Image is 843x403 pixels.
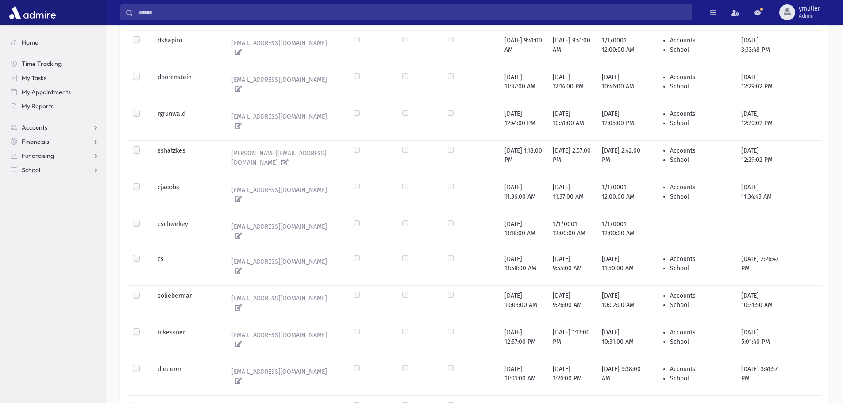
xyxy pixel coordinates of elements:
span: School [22,166,40,174]
td: [DATE] 11:01:00 AM [499,359,547,395]
span: Home [22,38,38,46]
td: [DATE] 3:26:00 PM [547,359,597,395]
td: [DATE] 2:42:00 PM [597,140,647,177]
span: My Tasks [22,74,46,82]
li: School [670,119,731,128]
a: [EMAIL_ADDRESS][DOMAIN_NAME] [224,109,343,133]
span: Financials [22,138,49,146]
td: 1/1/0001 12:00:00 AM [597,30,647,67]
td: [DATE] 3:33:48 PM [736,30,785,67]
td: [DATE] 3:41:57 PM [736,359,785,395]
td: dborenstein [152,67,219,104]
td: rgrunwald [152,104,219,140]
td: dshapiro [152,30,219,67]
td: [DATE] 9:38:00 AM [597,359,647,395]
td: [DATE] 10:51:00 AM [547,104,597,140]
li: Accounts [670,73,731,82]
li: School [670,374,731,383]
a: [EMAIL_ADDRESS][DOMAIN_NAME] [224,219,343,243]
li: School [670,82,731,91]
li: Accounts [670,254,731,264]
a: My Reports [4,99,106,113]
span: Time Tracking [22,60,62,68]
a: My Appointments [4,85,106,99]
input: Search [133,4,692,20]
td: sshatzkes [152,140,219,177]
span: My Appointments [22,88,71,96]
td: [DATE] 1:18:00 PM [499,140,547,177]
td: [DATE] 1:13:00 PM [547,322,597,359]
td: cs [152,249,219,285]
li: Accounts [670,328,731,337]
td: [DATE] 12:14:00 PM [547,67,597,104]
a: [EMAIL_ADDRESS][DOMAIN_NAME] [224,291,343,315]
td: [DATE] 11:36:00 AM [499,177,547,214]
td: 1/1/0001 12:00:00 AM [597,177,647,214]
a: [EMAIL_ADDRESS][DOMAIN_NAME] [224,36,343,60]
td: [DATE] 9:41:00 AM [499,30,547,67]
td: [DATE] 12:05:00 PM [597,104,647,140]
li: School [670,192,731,201]
li: Accounts [670,291,731,300]
span: My Reports [22,102,54,110]
td: [DATE] 10:31:00 AM [597,322,647,359]
td: [DATE] 10:02:00 AM [597,285,647,322]
td: [DATE] 9:26:00 AM [547,285,597,322]
li: School [670,155,731,165]
span: ymuller [799,5,820,12]
li: Accounts [670,146,731,155]
a: My Tasks [4,71,106,85]
a: [EMAIL_ADDRESS][DOMAIN_NAME] [224,183,343,207]
td: [DATE] 11:58:00 AM [499,249,547,285]
td: mkessner [152,322,219,359]
td: [DATE] 10:46:00 AM [597,67,647,104]
span: Admin [799,12,820,19]
img: AdmirePro [7,4,58,21]
td: [DATE] 9:55:00 AM [547,249,597,285]
td: [DATE] 10:31:50 AM [736,285,785,322]
a: [EMAIL_ADDRESS][DOMAIN_NAME] [224,328,343,352]
a: Financials [4,134,106,149]
td: [DATE] 11:50:00 AM [597,249,647,285]
td: [DATE] 5:01:40 PM [736,322,785,359]
td: [DATE] 12:29:02 PM [736,104,785,140]
a: Home [4,35,106,50]
td: [DATE] 2:57:00 PM [547,140,597,177]
td: cjacobs [152,177,219,214]
a: [EMAIL_ADDRESS][DOMAIN_NAME] [224,73,343,96]
li: Accounts [670,36,731,45]
a: [EMAIL_ADDRESS][DOMAIN_NAME] [224,254,343,278]
li: School [670,300,731,310]
a: Fundraising [4,149,106,163]
td: [DATE] 12:41:00 PM [499,104,547,140]
td: [DATE] 12:57:00 PM [499,322,547,359]
td: [DATE] 11:37:00 AM [547,177,597,214]
td: [DATE] 11:18:00 AM [499,214,547,249]
td: [DATE] 10:03:00 AM [499,285,547,322]
li: School [670,264,731,273]
li: School [670,45,731,54]
td: [DATE] 11:37:00 AM [499,67,547,104]
a: Time Tracking [4,57,106,71]
td: [DATE] 9:41:00 AM [547,30,597,67]
span: Accounts [22,123,47,131]
td: [DATE] 11:34:43 AM [736,177,785,214]
td: 1/1/0001 12:00:00 AM [597,214,647,249]
li: Accounts [670,183,731,192]
a: Accounts [4,120,106,134]
td: 1/1/0001 12:00:00 AM [547,214,597,249]
a: [PERSON_NAME][EMAIL_ADDRESS][DOMAIN_NAME] [224,146,343,170]
td: [DATE] 12:29:02 PM [736,67,785,104]
li: School [670,337,731,346]
a: [EMAIL_ADDRESS][DOMAIN_NAME] [224,365,343,388]
td: [DATE] 2:26:47 PM [736,249,785,285]
td: dlederer [152,359,219,395]
td: cschwekey [152,214,219,249]
td: [DATE] 12:29:02 PM [736,140,785,177]
span: Fundraising [22,152,54,160]
li: Accounts [670,365,731,374]
td: solieberman [152,285,219,322]
li: Accounts [670,109,731,119]
a: School [4,163,106,177]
